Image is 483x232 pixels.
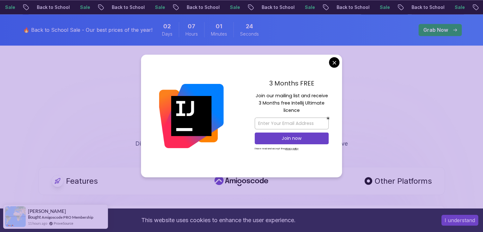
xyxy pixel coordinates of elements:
a: ProveSource [54,221,73,226]
p: Back to School [406,4,450,10]
div: This website uses cookies to enhance the user experience. [5,213,432,227]
span: 11 hours ago [28,221,47,226]
p: Sale [450,4,470,10]
button: Accept cookies [441,215,478,226]
p: Back to School [332,4,375,10]
p: 🔥 Back to School Sale - Our best prices of the year! [23,26,152,34]
p: Sale [375,4,395,10]
span: Minutes [211,31,227,37]
span: 2 Days [163,22,171,31]
span: 7 Hours [188,22,195,31]
span: 1 Minutes [216,22,222,31]
p: Sale [75,4,95,10]
a: Amigoscode PRO Membership [42,215,93,220]
p: Sale [150,4,170,10]
span: Bought [28,215,41,220]
span: Days [162,31,172,37]
span: Hours [185,31,198,37]
p: Back to School [107,4,150,10]
p: Features [66,176,98,186]
p: Grab Now [423,26,448,34]
span: 24 Seconds [246,22,253,31]
p: Other Platforms [375,176,432,186]
img: provesource social proof notification image [5,206,26,227]
p: Sale [225,4,245,10]
p: Back to School [32,4,75,10]
p: Back to School [257,4,300,10]
p: Sale [300,4,320,10]
span: Seconds [240,31,259,37]
span: [PERSON_NAME] [28,208,66,214]
p: Discover why developers choose Amigoscode to level up their skills and achieve their goals [135,139,348,157]
p: Back to School [182,4,225,10]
